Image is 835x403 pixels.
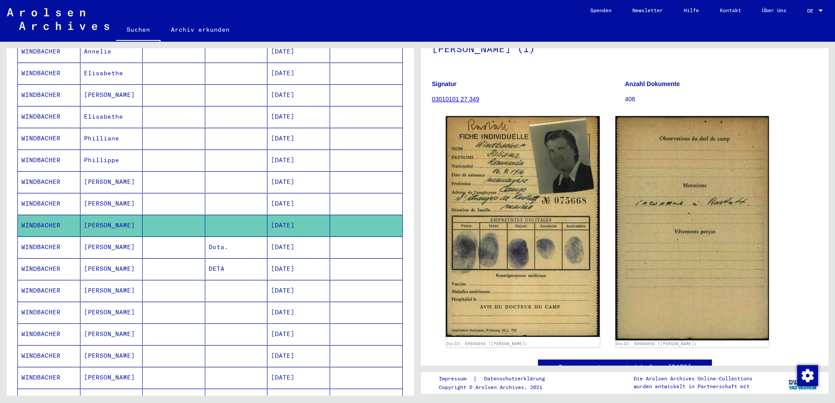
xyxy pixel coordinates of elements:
mat-cell: WINDBACHER [18,367,80,388]
mat-cell: Elisabethe [80,63,143,84]
a: See comments created before [DATE] [558,363,691,372]
mat-cell: Annelie [80,41,143,62]
b: Signatur [432,80,457,87]
mat-cell: [PERSON_NAME] [80,215,143,236]
mat-cell: [PERSON_NAME] [80,236,143,258]
p: Die Arolsen Archives Online-Collections [634,375,752,383]
mat-cell: [PERSON_NAME] [80,280,143,301]
p: Copyright © Arolsen Archives, 2021 [439,383,555,391]
div: Zustimmung ändern [797,365,818,386]
mat-cell: [DATE] [267,193,330,214]
mat-cell: WINDBACHER [18,215,80,236]
b: Anzahl Dokumente [625,80,680,87]
mat-cell: WINDBACHER [18,41,80,62]
mat-cell: [PERSON_NAME] [80,302,143,323]
mat-cell: [DATE] [267,171,330,193]
mat-cell: [DATE] [267,150,330,171]
mat-cell: [PERSON_NAME] [80,345,143,366]
a: 03010101 27 349 [432,96,479,103]
mat-cell: Phillippe [80,150,143,171]
mat-cell: Elisabethe [80,106,143,127]
a: DocID: 69698656 ([PERSON_NAME]) [447,341,528,346]
mat-cell: WINDBACHER [18,193,80,214]
img: 002.jpg [615,116,769,340]
mat-cell: DETA [205,258,268,280]
mat-cell: [PERSON_NAME] [80,193,143,214]
mat-cell: [PERSON_NAME] [80,258,143,280]
a: Suchen [116,19,160,42]
mat-cell: [DATE] [267,215,330,236]
mat-cell: [PERSON_NAME] [80,84,143,106]
mat-cell: [DATE] [267,236,330,258]
mat-cell: [PERSON_NAME] [80,323,143,345]
mat-cell: WINDBACHER [18,280,80,301]
mat-cell: [DATE] [267,367,330,388]
mat-cell: WINDBACHER [18,106,80,127]
span: DE [807,8,817,14]
a: Datenschutzerklärung [477,374,555,383]
img: Zustimmung ändern [797,365,818,386]
mat-cell: WINDBACHER [18,258,80,280]
mat-cell: [DATE] [267,258,330,280]
mat-cell: [DATE] [267,41,330,62]
img: yv_logo.png [787,372,819,393]
a: Archiv erkunden [160,19,240,40]
p: 408 [625,95,818,104]
mat-cell: WINDBACHER [18,236,80,258]
mat-cell: WINDBACHER [18,63,80,84]
mat-cell: [DATE] [267,106,330,127]
mat-cell: [DATE] [267,345,330,366]
img: Arolsen_neg.svg [7,8,109,30]
a: Impressum [439,374,473,383]
mat-cell: Philliane [80,128,143,149]
mat-cell: Dota. [205,236,268,258]
mat-cell: WINDBACHER [18,128,80,149]
mat-cell: WINDBACHER [18,345,80,366]
mat-cell: [DATE] [267,323,330,345]
mat-cell: WINDBACHER [18,302,80,323]
div: | [439,374,555,383]
mat-cell: [DATE] [267,128,330,149]
mat-cell: WINDBACHER [18,171,80,193]
mat-cell: [DATE] [267,63,330,84]
mat-cell: [PERSON_NAME] [80,171,143,193]
img: 001.jpg [446,116,600,337]
mat-cell: WINDBACHER [18,150,80,171]
mat-cell: [DATE] [267,280,330,301]
mat-cell: WINDBACHER [18,323,80,345]
a: DocID: 69698656 ([PERSON_NAME]) [616,341,697,346]
p: wurden entwickelt in Partnerschaft mit [634,383,752,390]
mat-cell: [DATE] [267,302,330,323]
mat-cell: WINDBACHER [18,84,80,106]
mat-cell: [DATE] [267,84,330,106]
mat-cell: [PERSON_NAME] [80,367,143,388]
